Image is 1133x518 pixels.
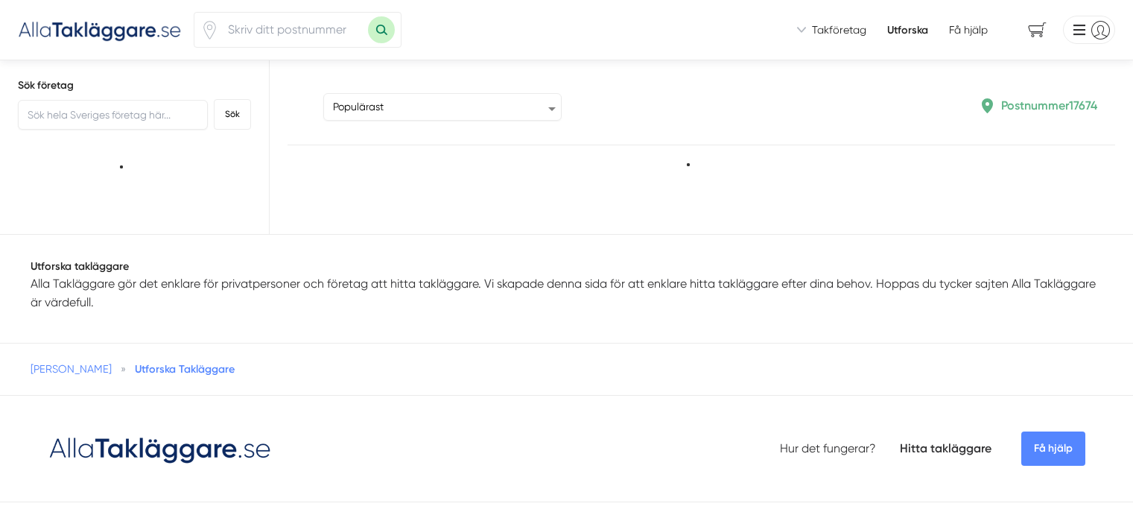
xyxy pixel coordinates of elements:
a: Utforska Takläggare [135,362,235,376]
a: [PERSON_NAME] [31,363,112,375]
span: » [121,361,126,376]
p: Postnummer 17674 [1001,96,1097,115]
input: Sök hela Sveriges företag här... [18,100,208,130]
h5: Sök företag [18,78,251,93]
input: Skriv ditt postnummer [219,13,368,47]
span: Takföretag [812,22,866,37]
span: Få hjälp [949,22,988,37]
a: Hur det fungerar? [780,441,876,455]
nav: Breadcrumb [31,361,1103,376]
img: Alla Takläggare [18,17,182,42]
a: Utforska [887,22,928,37]
button: Sök med postnummer [368,16,395,43]
svg: Pin / Karta [200,21,219,40]
p: Alla Takläggare gör det enklare för privatpersoner och företag att hitta takläggare. Vi skapade d... [31,274,1103,312]
button: Sök [214,99,251,130]
span: Klicka för att använda din position. [200,21,219,40]
h1: Utforska takläggare [31,259,1103,274]
a: Hitta takläggare [900,441,991,455]
span: Få hjälp [1021,432,1085,466]
img: Logotyp Alla Takläggare [48,432,272,466]
span: navigation-cart [1018,17,1057,43]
